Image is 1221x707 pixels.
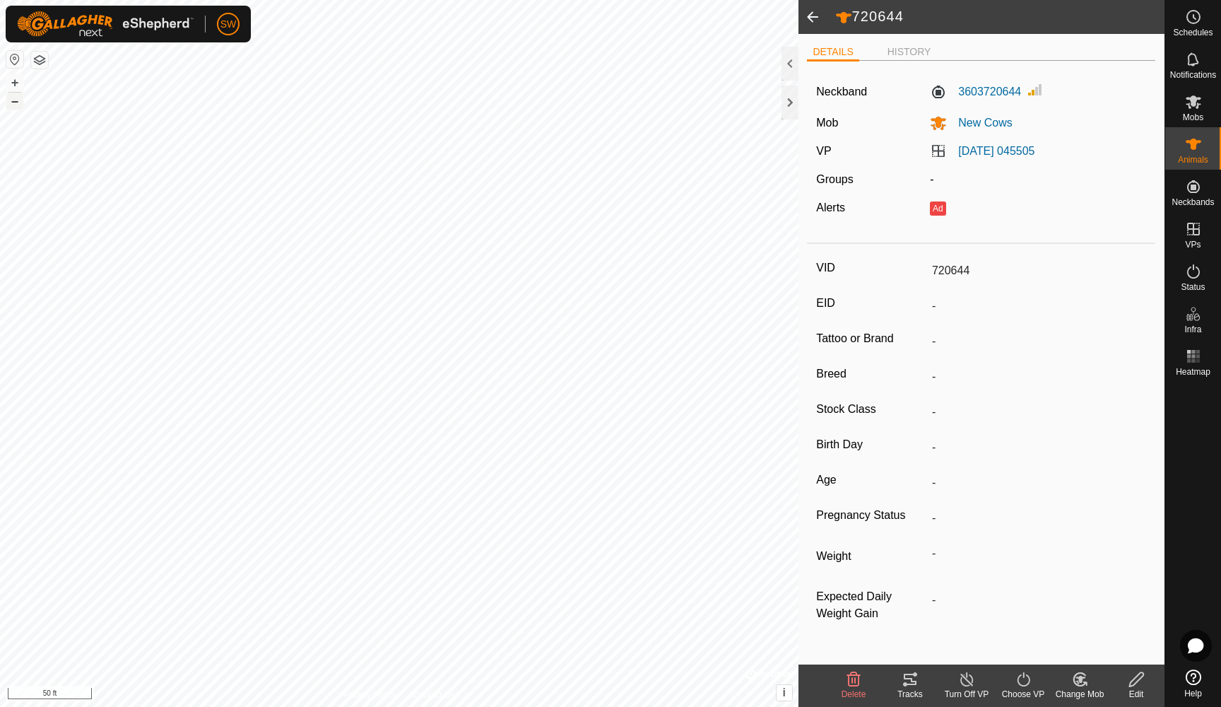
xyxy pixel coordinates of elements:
span: Delete [842,689,866,699]
button: i [777,685,792,701]
label: Birth Day [816,436,926,454]
a: Privacy Policy [343,689,396,701]
label: Expected Daily Weight Gain [816,588,926,622]
span: Infra [1184,325,1201,334]
label: Breed [816,365,926,383]
img: Gallagher Logo [17,11,194,37]
label: Tattoo or Brand [816,329,926,348]
label: VID [816,259,926,277]
label: Stock Class [816,400,926,419]
label: VP [816,145,831,157]
li: HISTORY [882,45,937,59]
button: – [6,93,23,110]
li: DETAILS [807,45,859,62]
label: Age [816,471,926,489]
h2: 720644 [835,8,1164,26]
label: Mob [816,117,838,129]
span: Mobs [1183,113,1203,122]
button: Ad [930,201,945,216]
span: VPs [1185,240,1201,249]
span: Schedules [1173,28,1213,37]
label: Weight [816,542,926,571]
span: New Cows [947,117,1012,129]
label: Alerts [816,201,845,214]
div: Tracks [882,688,938,701]
button: + [6,74,23,91]
img: Signal strength [1027,81,1044,98]
span: Heatmap [1176,368,1210,376]
label: Groups [816,173,853,185]
button: Reset Map [6,51,23,68]
span: Notifications [1170,71,1216,79]
a: Contact Us [413,689,454,701]
div: - [924,171,1152,188]
label: Neckband [816,83,867,100]
a: [DATE] 045505 [958,145,1034,157]
span: Status [1181,283,1205,291]
span: Animals [1178,156,1208,164]
span: Help [1184,689,1202,698]
div: Turn Off VP [938,688,995,701]
label: 3603720644 [930,83,1021,100]
span: Neckbands [1172,198,1214,206]
button: Map Layers [31,52,48,69]
label: Pregnancy Status [816,506,926,525]
div: Choose VP [995,688,1051,701]
div: Edit [1108,688,1164,701]
a: Help [1165,664,1221,703]
div: Change Mob [1051,688,1108,701]
span: i [782,686,785,699]
span: SW [220,17,237,32]
label: EID [816,294,926,312]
